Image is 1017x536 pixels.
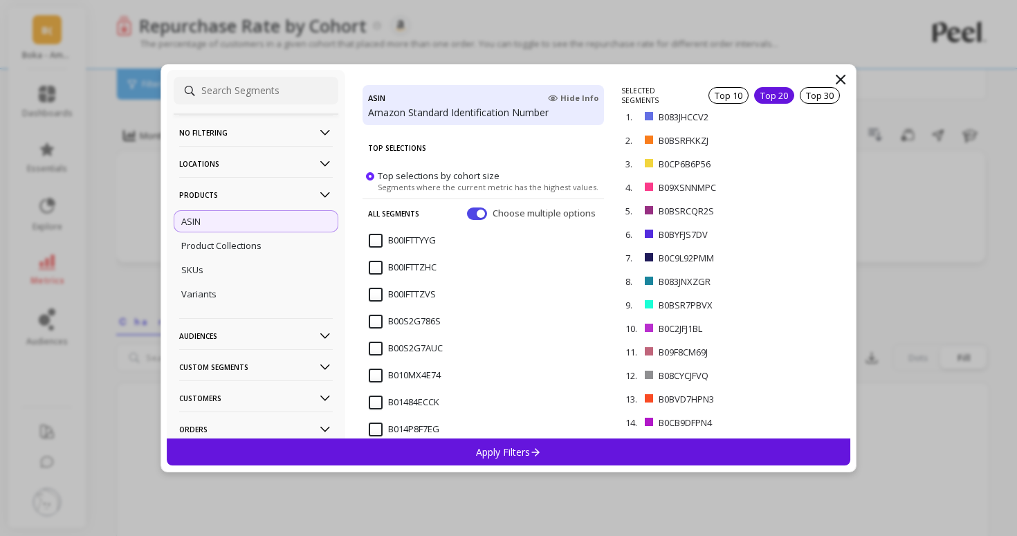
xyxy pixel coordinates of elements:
p: B09F8CM69J [659,346,774,358]
p: Orders [179,412,333,447]
p: SELECTED SEGMENTS [621,86,691,105]
p: Amazon Standard Identification Number [368,106,598,120]
p: 5. [625,205,639,217]
p: Top Selections [368,133,598,163]
p: B083JHCCV2 [659,111,775,123]
span: B014P8F7EG [369,423,439,436]
p: Apply Filters [476,445,542,459]
p: B0CP6B6P56 [659,158,776,170]
p: 12. [625,369,639,382]
p: 13. [625,393,639,405]
p: Product Collections [181,239,262,252]
p: 7. [625,252,639,264]
p: Locations [179,146,333,181]
span: B00S2G786S [369,315,441,329]
h4: ASIN [368,91,385,106]
span: Hide Info [548,93,598,104]
span: Segments where the current metric has the highest values. [378,181,598,192]
p: ASIN [181,215,201,228]
p: Custom Segments [179,349,333,385]
p: B08CYCJFVQ [659,369,775,382]
p: B0C9L92PMM [659,252,778,264]
p: 6. [625,228,639,241]
p: No filtering [179,115,333,150]
p: 4. [625,181,639,194]
span: B010MX4E74 [369,369,441,382]
p: Audiences [179,318,333,353]
p: 9. [625,299,639,311]
p: 8. [625,275,639,288]
div: Top 30 [800,87,840,104]
p: B0C2JFJ1BL [659,322,771,335]
span: B00IFTTYYG [369,234,436,248]
span: Top selections by cohort size [378,169,500,181]
p: B09XSNNMPC [659,181,778,194]
p: 10. [625,322,639,335]
p: 3. [625,158,639,170]
p: 11. [625,346,639,358]
p: 1. [625,111,639,123]
p: 14. [625,416,639,429]
span: B00IFTTZHC [369,261,437,275]
span: B00IFTTZVS [369,288,436,302]
p: Products [179,177,333,212]
span: Choose multiple options [493,206,598,220]
p: Variants [181,288,217,300]
p: SKUs [181,264,203,276]
p: 2. [625,134,639,147]
p: B0CB9DFPN4 [659,416,776,429]
span: B01484ECCK [369,396,439,409]
p: Customers [179,380,333,416]
p: B083JNXZGR [659,275,776,288]
p: B0BVD7HPN3 [659,393,778,405]
input: Search Segments [174,77,338,104]
p: B0BSRCQR2S [659,205,778,217]
div: Top 20 [754,87,794,104]
p: B0BSR7PBVX [659,299,777,311]
p: B0BYFJS7DV [659,228,774,241]
span: B00S2G7AUC [369,342,443,355]
div: Top 10 [708,87,749,104]
p: B0BSRFKKZJ [659,134,775,147]
p: All Segments [368,198,419,228]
